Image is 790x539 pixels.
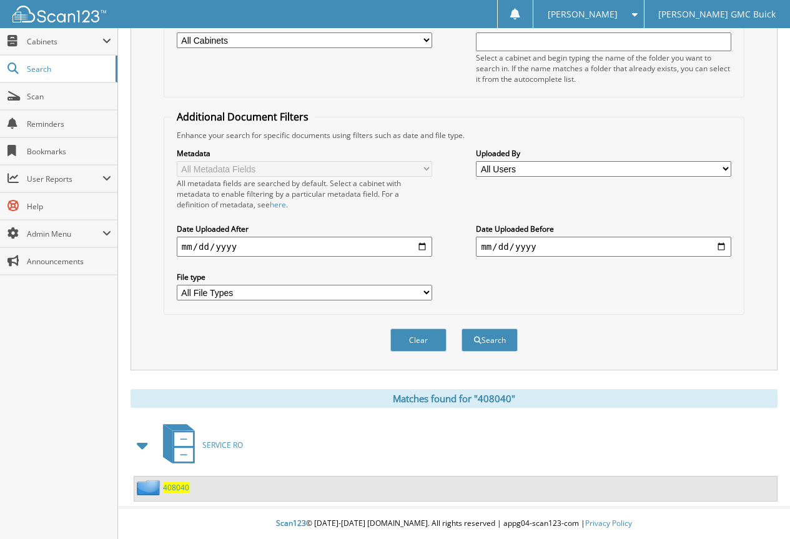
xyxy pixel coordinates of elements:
span: Cabinets [27,36,102,47]
input: end [476,237,731,257]
label: Metadata [177,148,432,159]
span: [PERSON_NAME] GMC Buick [658,11,776,18]
span: User Reports [27,174,102,184]
legend: Additional Document Filters [170,110,315,124]
span: Reminders [27,119,111,129]
label: Date Uploaded After [177,224,432,234]
button: Clear [390,329,447,352]
img: scan123-logo-white.svg [12,6,106,22]
span: Admin Menu [27,229,102,239]
div: © [DATE]-[DATE] [DOMAIN_NAME]. All rights reserved | appg04-scan123-com | [118,508,790,539]
iframe: Chat Widget [728,479,790,539]
label: Uploaded By [476,148,731,159]
div: Enhance your search for specific documents using filters such as date and file type. [170,130,738,141]
span: Bookmarks [27,146,111,157]
label: File type [177,272,432,282]
img: folder2.png [137,480,163,495]
span: [PERSON_NAME] [548,11,618,18]
a: here [270,199,286,210]
span: Scan123 [276,518,306,528]
a: 408040 [163,482,189,493]
label: Date Uploaded Before [476,224,731,234]
button: Search [462,329,518,352]
span: Search [27,64,109,74]
span: Help [27,201,111,212]
span: Announcements [27,256,111,267]
a: SERVICE RO [156,420,243,470]
span: Scan [27,91,111,102]
div: Select a cabinet and begin typing the name of the folder you want to search in. If the name match... [476,52,731,84]
span: SERVICE RO [202,440,243,450]
input: start [177,237,432,257]
div: All metadata fields are searched by default. Select a cabinet with metadata to enable filtering b... [177,178,432,210]
div: Matches found for "408040" [131,389,778,408]
a: Privacy Policy [585,518,632,528]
